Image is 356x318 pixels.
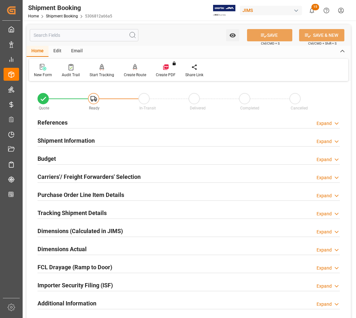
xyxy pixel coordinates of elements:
div: Expand [317,247,332,253]
h2: Importer Security Filing (ISF) [38,281,113,290]
span: Delivered [190,106,206,110]
div: Create Route [124,72,146,78]
div: Expand [317,210,332,217]
h2: Tracking Shipment Details [38,209,107,217]
button: open menu [226,29,239,41]
h2: Dimensions Actual [38,245,87,253]
h2: Dimensions (Calculated in JIMS) [38,227,123,235]
h2: FCL Drayage (Ramp to Door) [38,263,112,272]
div: Expand [317,265,332,272]
h2: Purchase Order Line Item Details [38,190,124,199]
h2: References [38,118,68,127]
div: Audit Trail [62,72,80,78]
a: Shipment Booking [46,14,78,18]
div: Expand [317,283,332,290]
button: Help Center [319,3,334,18]
input: Search Fields [30,29,138,41]
h2: Additional Information [38,299,96,308]
span: Ctrl/CMD + Shift + S [308,41,337,46]
div: Expand [317,192,332,199]
div: Expand [317,229,332,235]
span: Completed [240,106,259,110]
img: Exertis%20JAM%20-%20Email%20Logo.jpg_1722504956.jpg [213,5,235,16]
div: Email [66,46,88,57]
div: Shipment Booking [28,3,112,13]
h2: Carriers'/ Freight Forwarders' Selection [38,172,141,181]
span: Cancelled [291,106,308,110]
div: Expand [317,174,332,181]
h2: Budget [38,154,56,163]
span: 15 [311,4,319,10]
div: Share Link [185,72,203,78]
button: show 15 new notifications [305,3,319,18]
h2: Shipment Information [38,136,95,145]
span: Ctrl/CMD + S [261,41,280,46]
div: JIMS [240,6,302,15]
span: Quote [39,106,49,110]
span: In-Transit [139,106,156,110]
div: Home [27,46,49,57]
div: Edit [49,46,66,57]
button: SAVE [247,29,292,41]
button: JIMS [240,4,305,16]
a: Home [28,14,39,18]
span: Ready [89,106,100,110]
div: New Form [34,72,52,78]
div: Expand [317,156,332,163]
div: Start Tracking [90,72,114,78]
div: Expand [317,120,332,127]
div: Expand [317,138,332,145]
div: Expand [317,301,332,308]
button: SAVE & NEW [299,29,344,41]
